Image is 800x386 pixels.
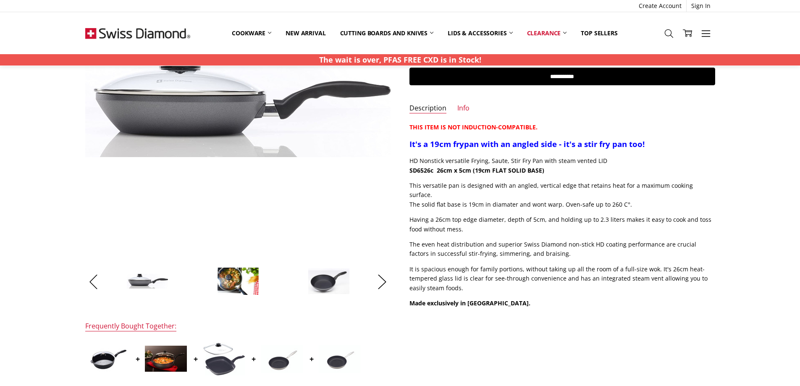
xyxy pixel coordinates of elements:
[85,269,102,294] button: Previous
[319,54,481,66] p: The wait is over, PFAS FREE CXD is in Stock!
[409,104,446,113] a: Description
[85,322,176,331] div: Frequently Bought Together:
[409,215,715,234] p: Having a 26cm top edge diameter, depth of 5cm, and holding up to 2.3 liters makes it easy to cook...
[319,345,361,373] img: XD Nonstick Clad Induction 28cm x 5cm FRYPAN
[374,269,391,294] button: Next
[441,24,519,42] a: Lids & Accessories
[409,123,538,131] strong: THIS ITEM IS NOT INDUCTION-COMPATIBLE.
[87,345,129,373] img: HD Nonstick DEEP Frypan Saute with glass vented lid 28cm x 7.5cm 4.2L
[217,267,259,296] img: HD Nonstick FryPan Saute Stir fry with LID 26cm x 5cm (19cm FLAT SOLID BASE)
[85,12,190,54] img: Free Shipping On Every Order
[409,139,645,149] span: It's a 19cm frypan with an angled side - it's a stir fry pan too!
[574,24,624,42] a: Top Sellers
[520,24,574,42] a: Clearance
[409,181,715,209] p: This versatile pan is designed with an angled, vertical edge that retains heat for a maximum cook...
[126,273,168,289] img: HD Nonstick FryPan Saute Stir fry with LID 26cm x 5cm (19cm FLAT SOLID BASE)
[409,156,715,175] p: HD Nonstick versatile Frying, Saute, Stir Fry Pan with steam vented LID
[261,345,303,373] img: 24cm Fry Pan | Nonstick Clad
[278,24,333,42] a: New arrival
[409,299,530,307] strong: Made exclusively in [GEOGRAPHIC_DATA].
[409,166,544,174] strong: SD6526c 26cm x 5cm (19cm FLAT SOLID BASE)
[409,240,715,259] p: The even heat distribution and superior Swiss Diamond non-stick HD coating performance are crucia...
[225,24,278,42] a: Cookware
[333,24,441,42] a: Cutting boards and knives
[203,342,245,375] img: HD Nonstick SQUARE Frypan 28x28x4cm with **Bonus** LID!
[409,265,715,293] p: It is spacious enough for family portions, without taking up all the room of a full-size wok. It'...
[145,346,187,372] img: Nonstick INDUCTION HD Deep Frypan Saute Casserole with Glass lid 28cm X 7.5cm 4.2L
[308,268,350,294] img: HD Nonstick FryPan Saute Stir fry with LID 26cm x 5cm (19cm FLAT SOLID BASE)
[457,104,470,113] a: Info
